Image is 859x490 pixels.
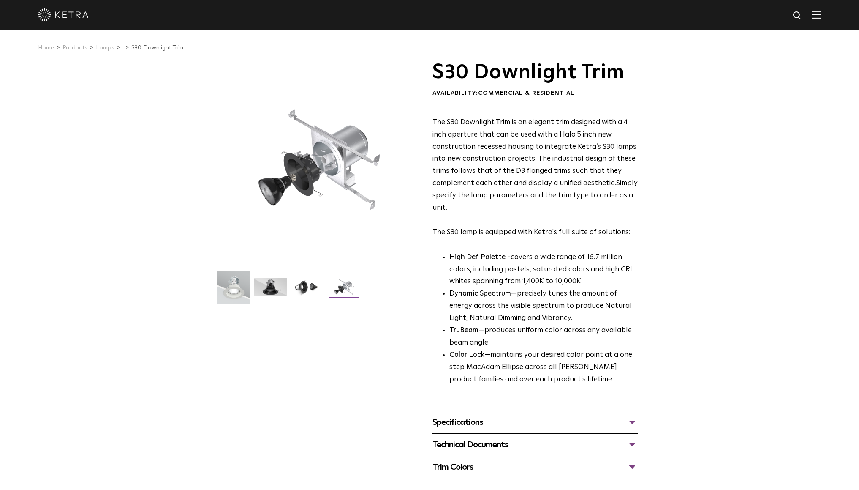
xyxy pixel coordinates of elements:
[254,278,287,303] img: S30 Halo Downlight_Hero_Black_Gradient
[449,349,638,386] li: —maintains your desired color point at a one step MacAdam Ellipse across all [PERSON_NAME] produc...
[432,438,638,452] div: Technical Documents
[432,89,638,98] div: Availability:
[131,45,183,51] a: S30 Downlight Trim
[449,290,511,297] strong: Dynamic Spectrum
[63,45,87,51] a: Products
[812,11,821,19] img: Hamburger%20Nav.svg
[291,278,323,303] img: S30 Halo Downlight_Table Top_Black
[449,351,484,359] strong: Color Lock
[449,325,638,349] li: —produces uniform color across any available beam angle.
[217,271,250,310] img: S30-DownlightTrim-2021-Web-Square
[449,327,478,334] strong: TruBeam
[38,8,89,21] img: ketra-logo-2019-white
[792,11,803,21] img: search icon
[449,254,511,261] strong: High Def Palette -
[432,416,638,429] div: Specifications
[449,288,638,325] li: —precisely tunes the amount of energy across the visible spectrum to produce Natural Light, Natur...
[449,252,638,288] p: covers a wide range of 16.7 million colors, including pastels, saturated colors and high CRI whit...
[38,45,54,51] a: Home
[432,62,638,83] h1: S30 Downlight Trim
[328,278,360,303] img: S30 Halo Downlight_Exploded_Black
[96,45,114,51] a: Lamps
[432,117,638,239] p: The S30 lamp is equipped with Ketra's full suite of solutions:
[432,119,636,187] span: The S30 Downlight Trim is an elegant trim designed with a 4 inch aperture that can be used with a...
[432,180,638,211] span: Simply specify the lamp parameters and the trim type to order as a unit.​
[478,90,574,96] span: Commercial & Residential
[432,460,638,474] div: Trim Colors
